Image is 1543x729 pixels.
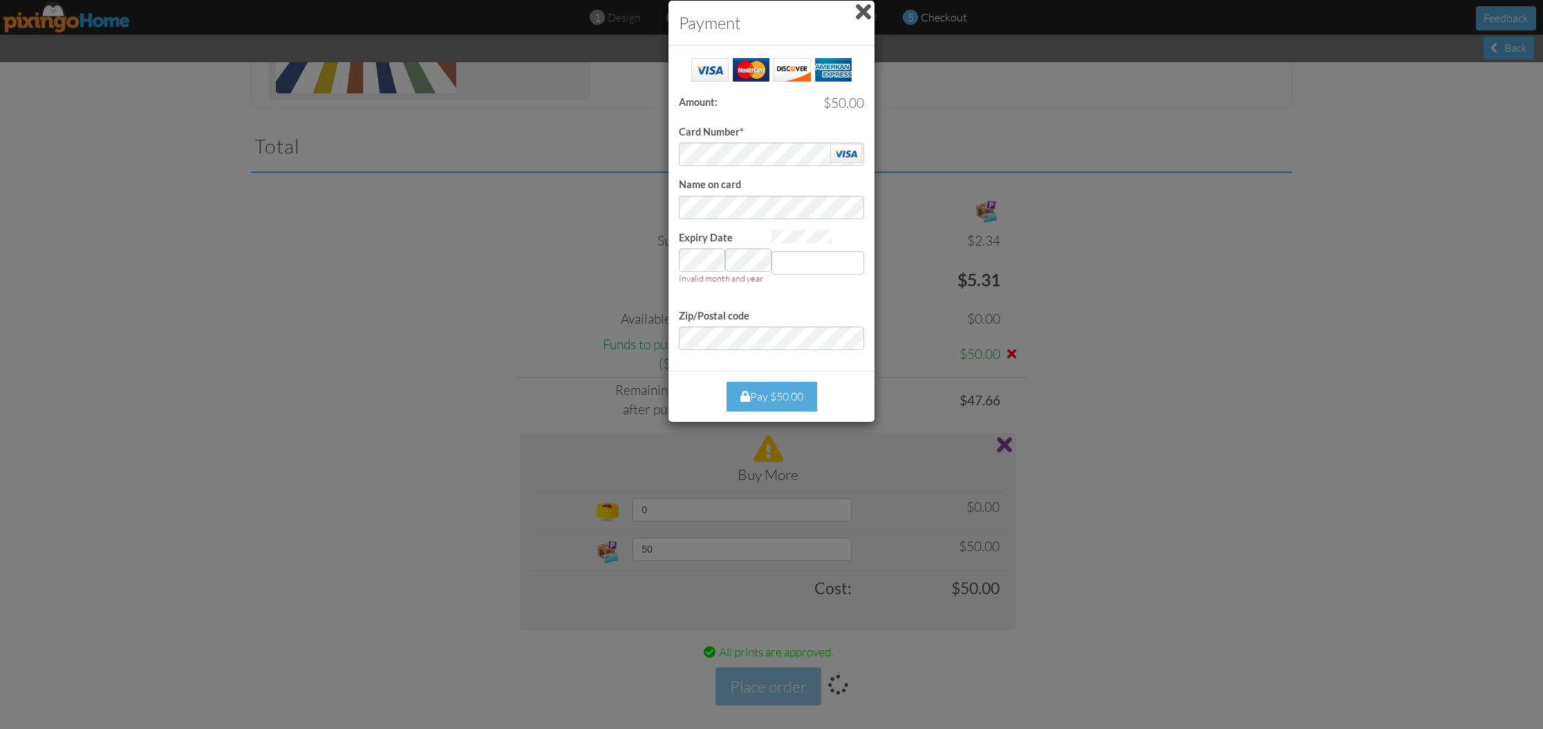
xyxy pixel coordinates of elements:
img: visa.png [830,144,862,163]
label: Card Number* [679,125,744,140]
h3: Payment [679,11,864,35]
div: Invalid month and year [679,262,771,284]
label: Zip/Postal code [679,309,749,324]
div: Pay $50.00 [727,382,817,412]
label: Name on card [679,178,741,192]
label: Expiry Date [679,231,733,246]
